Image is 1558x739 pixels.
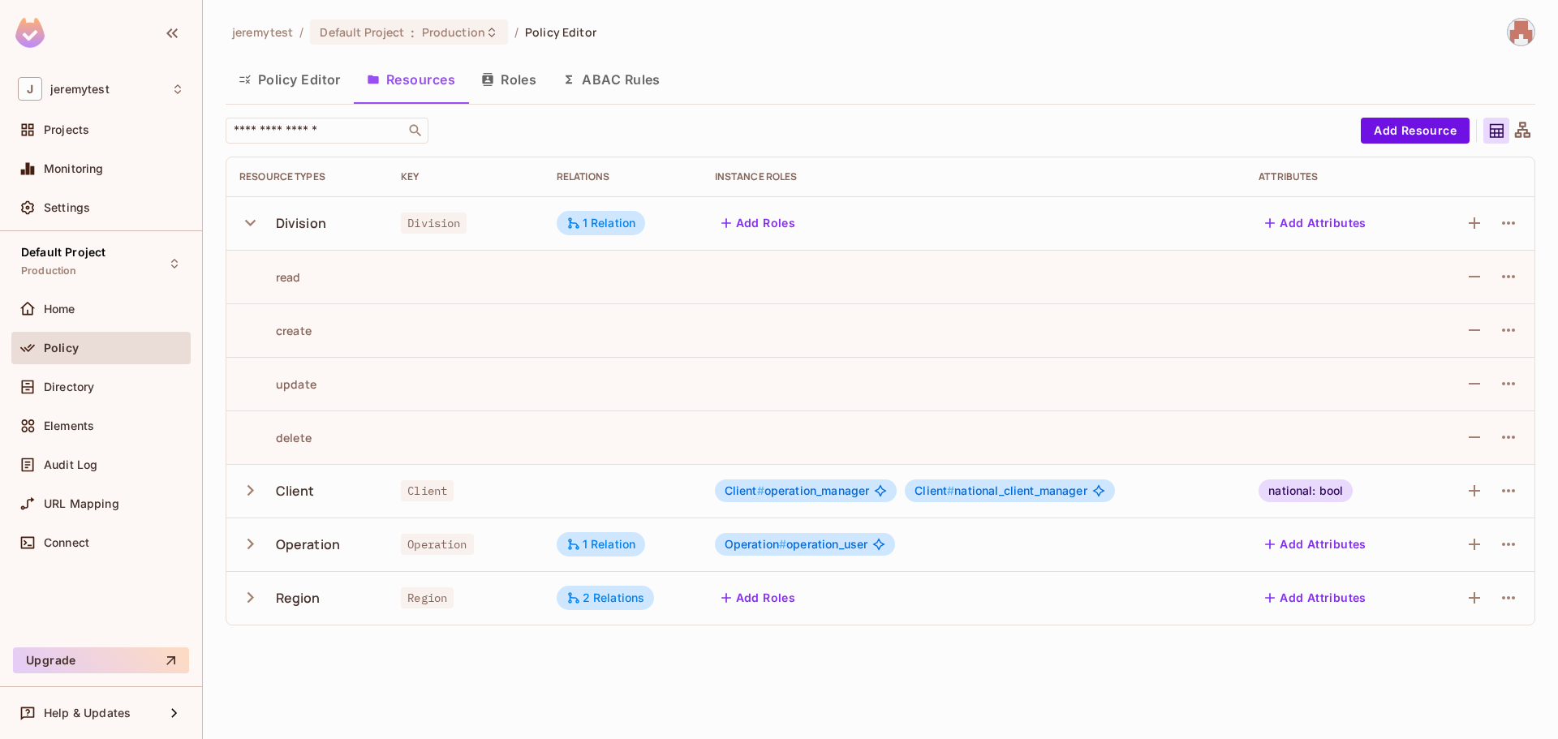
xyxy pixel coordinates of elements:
span: Policy Editor [525,24,596,40]
span: : [410,26,415,39]
div: create [239,323,312,338]
button: Add Roles [715,210,803,236]
div: delete [239,430,312,445]
span: Division [401,213,467,234]
span: Home [44,303,75,316]
span: Region [401,587,454,608]
span: # [779,537,786,551]
button: Roles [468,59,549,100]
span: Directory [44,380,94,393]
span: Default Project [320,24,404,40]
button: Add Roles [715,585,803,611]
span: operation_user [725,538,868,551]
div: 1 Relation [566,216,636,230]
span: Connect [44,536,89,549]
div: update [239,376,316,392]
span: operation_manager [725,484,870,497]
span: Settings [44,201,90,214]
button: Add Attributes [1259,531,1373,557]
li: / [514,24,519,40]
button: Resources [354,59,468,100]
span: Audit Log [44,458,97,471]
span: Projects [44,123,89,136]
span: URL Mapping [44,497,119,510]
span: # [947,483,954,497]
span: the active workspace [232,24,293,40]
span: Workspace: jeremytest [50,83,110,96]
span: Policy [44,342,79,354]
span: Monitoring [44,162,104,175]
div: read [239,269,301,285]
button: Add Attributes [1259,210,1373,236]
div: Instance roles [715,170,1233,183]
li: / [299,24,303,40]
div: Client [276,482,315,500]
span: Elements [44,419,94,432]
span: national_client_manager [915,484,1087,497]
span: Operation [725,537,787,551]
span: Production [21,264,77,277]
span: Operation [401,534,473,555]
span: Help & Updates [44,707,131,720]
span: Client [915,483,954,497]
span: Client [401,480,454,501]
div: Region [276,589,321,607]
div: Attributes [1259,170,1411,183]
button: Upgrade [13,647,189,673]
img: john.knoy@compass-usa.com [1508,19,1534,45]
span: Production [422,24,485,40]
span: Client [725,483,764,497]
div: national: bool [1259,479,1353,502]
button: Policy Editor [226,59,354,100]
div: Resource Types [239,170,375,183]
div: Relations [557,170,689,183]
div: Division [276,214,326,232]
div: Operation [276,535,340,553]
div: 1 Relation [566,537,636,552]
div: 2 Relations [566,591,645,605]
button: Add Resource [1361,118,1470,144]
span: Default Project [21,246,105,259]
button: ABAC Rules [549,59,674,100]
span: # [757,483,764,497]
span: J [18,77,42,101]
div: Key [401,170,531,183]
img: SReyMgAAAABJRU5ErkJggg== [15,18,45,48]
button: Add Attributes [1259,585,1373,611]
